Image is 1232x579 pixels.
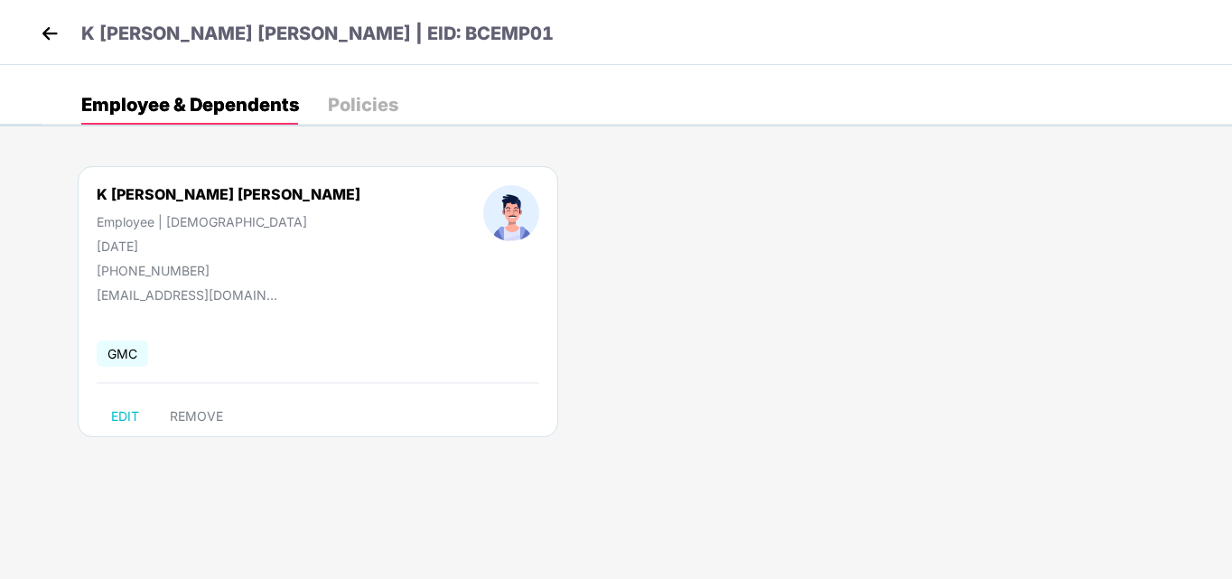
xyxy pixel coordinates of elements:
span: REMOVE [170,409,223,424]
button: EDIT [97,402,154,431]
div: K [PERSON_NAME] [PERSON_NAME] [97,185,360,203]
span: EDIT [111,409,139,424]
span: GMC [97,341,148,367]
div: [PHONE_NUMBER] [97,263,360,278]
img: profileImage [483,185,539,241]
div: [DATE] [97,238,360,254]
div: [EMAIL_ADDRESS][DOMAIN_NAME] [97,287,277,303]
p: K [PERSON_NAME] [PERSON_NAME] | EID: BCEMP01 [81,20,554,48]
div: Policies [328,96,398,114]
div: Employee & Dependents [81,96,299,114]
img: back [36,20,63,47]
button: REMOVE [155,402,238,431]
div: Employee | [DEMOGRAPHIC_DATA] [97,214,360,229]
